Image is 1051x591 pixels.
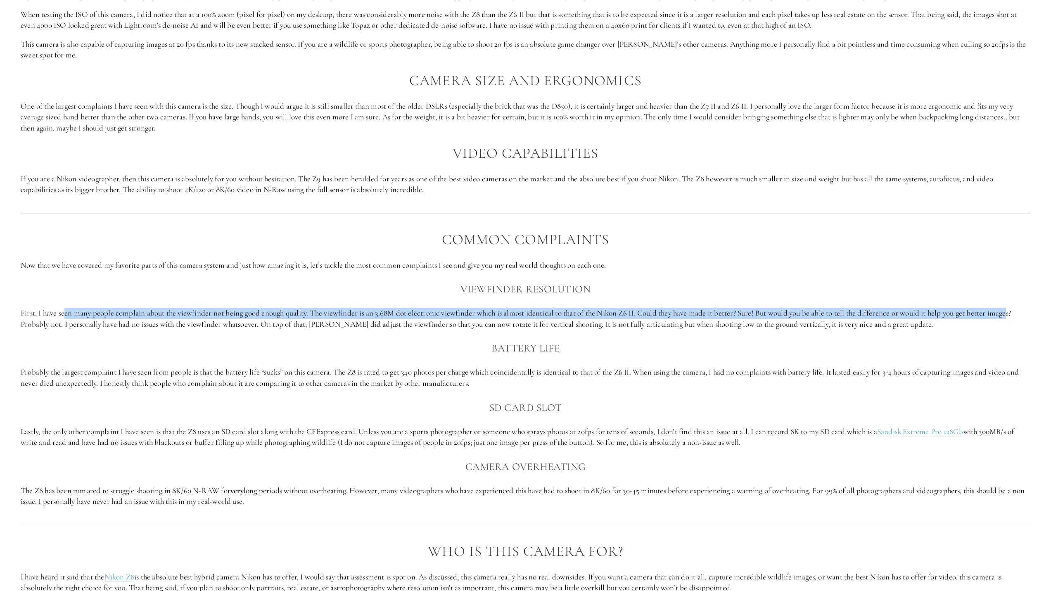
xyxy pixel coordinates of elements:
[21,260,1030,271] p: Now that we have covered my favorite parts of this camera system and just how amazing it is, let’...
[21,458,1030,475] h3: Camera Overheating
[21,281,1030,297] h3: Viewfinder resolution
[21,39,1030,61] p: This camera is also capable of capturing images at 20 fps thanks to its new stacked sensor. If yo...
[21,101,1030,134] p: One of the largest complaints I have seen with this camera is the size. Though I would argue it i...
[21,544,1030,560] h2: Who is this camera for?
[230,486,244,495] strong: very
[104,572,135,582] a: Nikon Z8
[21,145,1030,161] h2: Video Capabilities
[21,426,1030,448] p: Lastly, the only other complaint I have seen is that the Z8 uses an SD card slot along with the C...
[21,367,1030,389] p: Probably the largest complaint I have seen from people is that the battery life “sucks” on this c...
[21,73,1030,89] h2: Camera Size and Ergonomics
[21,173,1030,195] p: If you are a Nikon videographer, then this camera is absolutely for you without hesitation. The Z...
[877,427,963,437] a: Sandisk Extreme Pro 128Gb
[21,308,1030,330] p: First, I have seen many people complain about the viewfinder not being good enough quality. The v...
[21,340,1030,356] h3: Battery Life
[21,232,1030,248] h2: Common Complaints
[21,9,1030,31] p: When testing the ISO of this camera, I did notice that at a 100% zoom (pixel for pixel) on my des...
[21,399,1030,416] h3: SD card slot
[21,485,1030,507] p: The Z8 has been rumored to struggle shooting in 8K/60 N-RAW for long periods without overheating....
